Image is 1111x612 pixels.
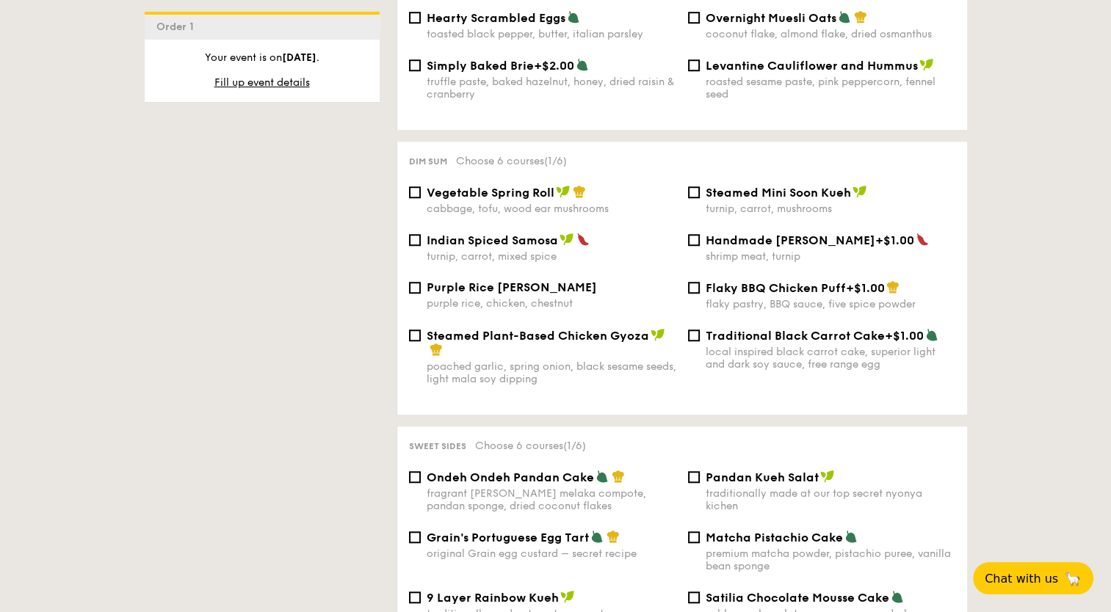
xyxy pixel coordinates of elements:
[534,59,574,73] span: +$2.00
[706,531,843,544] span: Matcha Pistachio Cake
[427,547,676,560] div: original Grain egg custard – secret recipe
[886,280,900,294] img: icon-chef-hat.a58ddaea.svg
[430,343,443,356] img: icon-chef-hat.a58ddaea.svg
[706,298,955,310] div: flaky pastry, BBQ sauce, five spice powder
[427,11,565,25] span: Hearty Scrambled Eggs
[409,156,447,167] span: Dim sum
[427,233,558,247] span: Indian Spiced Samosa
[688,531,700,543] input: Matcha Pistachio Cakepremium matcha powder, pistachio puree, vanilla bean sponge
[156,21,200,33] span: Order 1
[853,185,867,198] img: icon-vegan.f8ff3823.svg
[706,346,955,371] div: local inspired black carrot cake, superior light and dark soy sauce, free range egg
[706,203,955,215] div: turnip, carrot, mushrooms
[846,281,885,295] span: +$1.00
[688,234,700,246] input: Handmade [PERSON_NAME]+$1.00shrimp meat, turnip
[475,440,586,452] span: Choose 6 courses
[563,440,586,452] span: (1/6)
[573,185,586,198] img: icon-chef-hat.a58ddaea.svg
[156,51,368,65] p: Your event is on .
[427,280,597,294] span: Purple Rice [PERSON_NAME]
[596,470,609,483] img: icon-vegetarian.fe4039eb.svg
[409,329,421,341] input: Steamed Plant-Based Chicken Gyozapoached garlic, spring onion, black sesame seeds, light mala soy...
[427,531,589,544] span: Grain's Portuguese Egg Tart
[706,11,836,25] span: Overnight Muesli Oats
[688,591,700,603] input: Satilia Chocolate Mousse Cakevalrhona chocolate, cacao mousse, dark chocolate sponge
[427,360,676,385] div: poached garlic, spring onion, black sesame seeds, light mala soy dipping
[706,591,889,605] span: Satilia Chocolate Mousse Cake
[706,470,819,484] span: Pandan Kueh Salat
[706,233,875,247] span: Handmade [PERSON_NAME]
[409,186,421,198] input: Vegetable Spring Rollcabbage, tofu, wood ear mushrooms
[409,234,421,246] input: Indian Spiced Samosaturnip, carrot, mixed spice
[985,572,1058,586] span: Chat with us
[891,590,904,603] img: icon-vegetarian.fe4039eb.svg
[688,12,700,23] input: Overnight Muesli Oatscoconut flake, almond flake, dried osmanthus
[706,76,955,101] div: roasted sesame paste, pink peppercorn, fennel seed
[409,441,466,451] span: Sweet sides
[612,470,625,483] img: icon-chef-hat.a58ddaea.svg
[688,59,700,71] input: Levantine Cauliflower and Hummusroasted sesame paste, pink peppercorn, fennel seed
[688,186,700,198] input: Steamed Mini Soon Kuehturnip, carrot, mushrooms
[706,186,851,200] span: Steamed Mini Soon Kueh
[427,250,676,263] div: turnip, carrot, mixed spice
[427,203,676,215] div: cabbage, tofu, wood ear mushrooms
[590,530,604,543] img: icon-vegetarian.fe4039eb.svg
[560,590,575,603] img: icon-vegan.f8ff3823.svg
[544,155,567,167] span: (1/6)
[706,547,955,572] div: premium matcha powder, pistachio puree, vanilla bean sponge
[409,12,421,23] input: Hearty Scrambled Eggstoasted black pepper, butter, italian parsley
[916,233,929,246] img: icon-spicy.37a8142b.svg
[427,28,676,40] div: toasted black pepper, butter, italian parsley
[409,471,421,483] input: Ondeh Ondeh Pandan Cakefragrant [PERSON_NAME] melaka compote, pandan sponge, dried coconut flakes
[706,487,955,512] div: traditionally made at our top secret nyonya kichen
[427,470,594,484] span: Ondeh Ondeh Pandan Cake
[688,282,700,294] input: Flaky BBQ Chicken Puff+$1.00flaky pastry, BBQ sauce, five spice powder
[706,28,955,40] div: coconut flake, almond flake, dried osmanthus
[560,233,574,246] img: icon-vegan.f8ff3823.svg
[409,531,421,543] input: Grain's Portuguese Egg Tartoriginal Grain egg custard – secret recipe
[427,591,559,605] span: 9 Layer Rainbow Kueh
[706,281,846,295] span: Flaky BBQ Chicken Puff
[409,282,421,294] input: Purple Rice [PERSON_NAME]purple rice, chicken, chestnut
[427,76,676,101] div: truffle paste, baked hazelnut, honey, dried raisin & cranberry
[576,233,590,246] img: icon-spicy.37a8142b.svg
[973,562,1093,594] button: Chat with us🦙
[706,329,885,343] span: Traditional Black Carrot Cake
[427,297,676,310] div: purple rice, chicken, chestnut
[427,487,676,512] div: fragrant [PERSON_NAME] melaka compote, pandan sponge, dried coconut flakes
[820,470,835,483] img: icon-vegan.f8ff3823.svg
[1064,570,1082,587] span: 🦙
[919,58,934,71] img: icon-vegan.f8ff3823.svg
[456,155,567,167] span: Choose 6 courses
[427,59,534,73] span: Simply Baked Brie
[688,471,700,483] input: Pandan Kueh Salattraditionally made at our top secret nyonya kichen
[214,76,310,89] span: Fill up event details
[885,329,924,343] span: +$1.00
[409,591,421,603] input: 9 Layer Rainbow Kuehtraditionally made at our top secret nyonya kichen
[556,185,571,198] img: icon-vegan.f8ff3823.svg
[875,233,914,247] span: +$1.00
[688,329,700,341] input: Traditional Black Carrot Cake+$1.00local inspired black carrot cake, superior light and dark soy ...
[838,10,851,23] img: icon-vegetarian.fe4039eb.svg
[282,51,316,64] strong: [DATE]
[576,58,589,71] img: icon-vegetarian.fe4039eb.svg
[854,10,867,23] img: icon-chef-hat.a58ddaea.svg
[427,329,649,343] span: Steamed Plant-Based Chicken Gyoza
[651,328,665,341] img: icon-vegan.f8ff3823.svg
[607,530,620,543] img: icon-chef-hat.a58ddaea.svg
[409,59,421,71] input: Simply Baked Brie+$2.00truffle paste, baked hazelnut, honey, dried raisin & cranberry
[706,59,918,73] span: Levantine Cauliflower and Hummus
[427,186,554,200] span: Vegetable Spring Roll
[706,250,955,263] div: shrimp meat, turnip
[925,328,938,341] img: icon-vegetarian.fe4039eb.svg
[567,10,580,23] img: icon-vegetarian.fe4039eb.svg
[844,530,858,543] img: icon-vegetarian.fe4039eb.svg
